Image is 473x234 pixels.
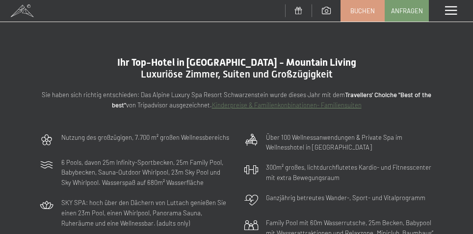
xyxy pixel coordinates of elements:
[350,6,375,15] span: Buchen
[39,90,434,110] p: Sie haben sich richtig entschieden: Das Alpine Luxury Spa Resort Schwarzenstein wurde dieses Jahr...
[141,68,333,80] span: Luxuriöse Zimmer, Suiten und Großzügigkeit
[212,101,362,109] a: Kinderpreise & Familienkonbinationen- Familiensuiten
[112,91,432,109] strong: Travellers' Choiche "Best of the best"
[266,132,434,153] p: Über 100 Wellnessanwendungen & Private Spa im Wellnesshotel in [GEOGRAPHIC_DATA]
[61,198,229,228] p: SKY SPA: hoch über den Dächern von Luttach genießen Sie einen 23m Pool, einen Whirlpool, Panorama...
[385,0,428,21] a: Anfragen
[391,6,423,15] span: Anfragen
[266,193,425,203] p: Ganzjährig betreutes Wander-, Sport- und Vitalprogramm
[266,162,434,183] p: 300m² großes, lichtdurchflutetes Kardio- und Fitnesscenter mit extra Bewegungsraum
[61,132,229,143] p: Nutzung des großzügigen, 7.700 m² großen Wellnessbereichs
[117,56,356,68] span: Ihr Top-Hotel in [GEOGRAPHIC_DATA] - Mountain Living
[61,157,229,188] p: 6 Pools, davon 25m Infinity-Sportbecken, 25m Family Pool, Babybecken, Sauna-Outdoor Whirlpool, 23...
[341,0,384,21] a: Buchen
